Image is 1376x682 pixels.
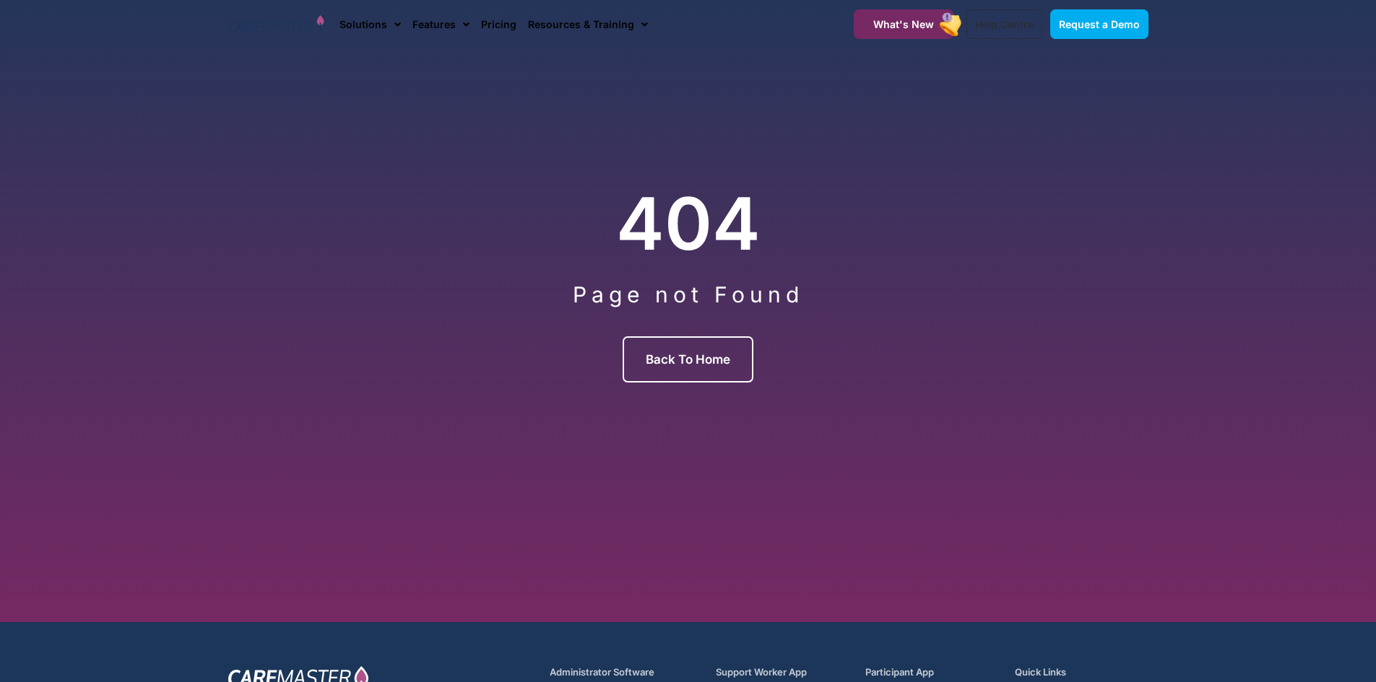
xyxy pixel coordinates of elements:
[228,14,326,35] img: CareMaster Logo
[1059,18,1140,30] span: Request a Demo
[550,665,699,679] h5: Administrator Software
[854,9,953,39] a: What's New
[646,352,730,367] span: Back to Home
[228,180,1148,267] h2: 404
[1050,9,1148,39] a: Request a Demo
[865,665,998,679] h5: Participant App
[966,9,1042,39] a: Help Centre
[228,281,1148,307] h2: Page not Found
[1015,665,1148,679] h5: Quick Links
[975,18,1034,30] span: Help Centre
[873,18,934,30] span: What's New
[623,336,753,382] a: Back to Home
[716,665,849,679] h5: Support Worker App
